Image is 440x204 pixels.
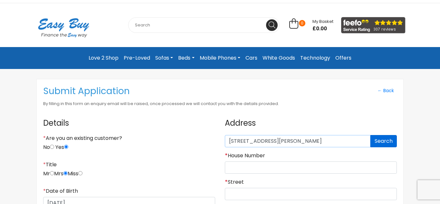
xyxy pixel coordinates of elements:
[341,17,406,34] img: feefo_logo
[43,188,78,194] label: Date of Birth
[64,145,68,149] input: Yes
[260,52,298,64] a: White Goods
[375,86,397,96] a: ← Back
[225,114,397,133] h4: Address
[55,144,68,151] label: Yes
[43,86,306,97] h3: Submit Application
[289,22,333,29] a: 0 My Basket £0.00
[312,25,333,32] span: £0.00
[225,152,265,159] label: House Number
[86,52,121,64] a: Love 2 Shop
[243,52,260,64] a: Cars
[43,114,215,133] h4: Details
[176,52,197,64] a: Beds
[197,52,243,64] a: Mobile Phones
[43,135,122,141] label: Are you an existing customer?
[43,161,57,168] label: Title
[298,52,333,64] a: Technology
[50,145,54,149] input: No
[312,18,333,24] span: My Basket
[43,161,215,183] div: Mr Mrs Miss
[153,52,176,64] a: Sofas
[32,10,96,46] img: Easy Buy
[43,99,306,108] p: By filling in this form an enquiry email will be raised, once processed we will contact you with ...
[225,135,370,147] input: Search addresses
[128,17,280,33] input: Search
[121,52,153,64] a: Pre-Loved
[43,144,54,151] label: No
[370,135,397,147] button: Search
[333,52,354,64] a: Offers
[225,179,244,185] label: Street
[299,20,305,26] span: 0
